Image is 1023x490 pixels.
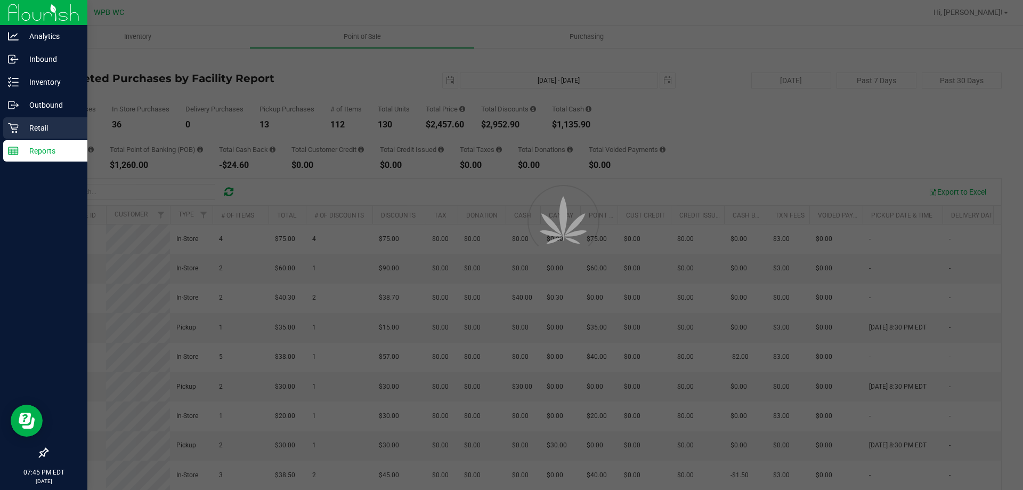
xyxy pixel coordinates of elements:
[5,477,83,485] p: [DATE]
[19,30,83,43] p: Analytics
[19,76,83,89] p: Inventory
[8,146,19,156] inline-svg: Reports
[8,77,19,87] inline-svg: Inventory
[8,123,19,133] inline-svg: Retail
[8,54,19,65] inline-svg: Inbound
[19,53,83,66] p: Inbound
[11,405,43,437] iframe: Resource center
[19,99,83,111] p: Outbound
[8,100,19,110] inline-svg: Outbound
[5,468,83,477] p: 07:45 PM EDT
[19,144,83,157] p: Reports
[19,122,83,134] p: Retail
[8,31,19,42] inline-svg: Analytics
